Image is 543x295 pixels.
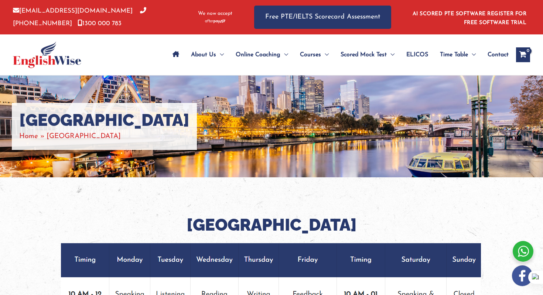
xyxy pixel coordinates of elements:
img: white-facebook.png [512,265,533,286]
a: Free PTE/IELTS Scorecard Assessment [254,6,391,29]
img: cropped-ew-logo [13,41,81,68]
span: Menu Toggle [280,42,288,68]
a: AI SCORED PTE SOFTWARE REGISTER FOR FREE SOFTWARE TRIAL [413,11,527,26]
a: Contact [482,42,509,68]
span: [GEOGRAPHIC_DATA] [47,133,121,140]
a: Scored Mock TestMenu Toggle [335,42,400,68]
nav: Site Navigation: Main Menu [167,42,509,68]
a: CoursesMenu Toggle [294,42,335,68]
h1: [GEOGRAPHIC_DATA] [19,110,189,130]
a: [PHONE_NUMBER] [13,8,146,26]
span: Time Table [440,42,468,68]
span: Contact [488,42,509,68]
a: ELICOS [400,42,434,68]
span: Menu Toggle [468,42,476,68]
strong: [GEOGRAPHIC_DATA] [187,215,357,235]
a: 1300 000 783 [78,20,122,27]
span: Scored Mock Test [341,42,387,68]
a: View Shopping Cart, empty [516,47,530,62]
aside: Header Widget 1 [408,5,530,29]
span: We now accept [198,10,232,17]
a: About UsMenu Toggle [185,42,230,68]
span: Online Coaching [236,42,280,68]
a: Online CoachingMenu Toggle [230,42,294,68]
span: Courses [300,42,321,68]
span: About Us [191,42,216,68]
a: Time TableMenu Toggle [434,42,482,68]
span: Menu Toggle [321,42,329,68]
a: Home [19,133,38,140]
span: Menu Toggle [216,42,224,68]
span: Menu Toggle [387,42,395,68]
a: [EMAIL_ADDRESS][DOMAIN_NAME] [13,8,133,14]
img: Afterpay-Logo [205,19,225,23]
nav: Breadcrumbs [19,130,189,143]
span: ELICOS [406,42,428,68]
